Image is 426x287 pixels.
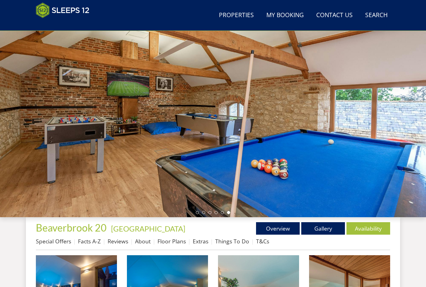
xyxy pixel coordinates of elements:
a: About [135,237,151,245]
a: Floor Plans [157,237,186,245]
img: Sleeps 12 [36,2,90,18]
a: Properties [216,8,256,22]
a: T&Cs [256,237,269,245]
a: My Booking [264,8,306,22]
iframe: Customer reviews powered by Trustpilot [33,22,98,27]
a: Facts A-Z [78,237,101,245]
a: Special Offers [36,237,71,245]
a: Gallery [301,222,345,235]
a: Search [363,8,390,22]
a: [GEOGRAPHIC_DATA] [111,224,185,233]
a: Reviews [108,237,128,245]
a: Availability [346,222,390,235]
a: Contact Us [314,8,355,22]
a: Things To Do [215,237,249,245]
span: - [109,224,185,233]
a: Overview [256,222,300,235]
a: Extras [193,237,208,245]
a: Beaverbrook 20 [36,222,109,234]
span: Beaverbrook 20 [36,222,107,234]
